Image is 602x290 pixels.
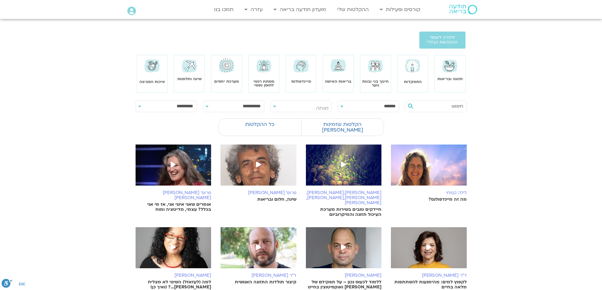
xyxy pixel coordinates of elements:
a: התמקדות [404,79,422,84]
p: אומרים שאני אינני אני, אז מי אני בכלל? עצמי, מדיטציה ומוח [136,202,211,212]
a: לחזרה לעמוד ההקלטות הכללי [419,32,465,49]
p: שינה, חלום ובריאות [221,197,296,202]
label: כל ההקלטות [219,118,301,130]
a: מיינדפולנס [291,79,311,84]
h6: פרופ׳ [PERSON_NAME] [221,190,296,195]
p: חיידקים טובים בשירות מערכת העיכול תזונה והמיקרוביום [306,207,382,217]
a: תזונה ובריאות [437,76,463,81]
img: %D7%90%D7%A0%D7%90%D7%91%D7%9C%D7%94-%D7%A9%D7%A7%D7%93-2.jpeg [391,227,467,275]
h6: [PERSON_NAME],[PERSON_NAME],[PERSON_NAME],[PERSON_NAME],[PERSON_NAME] [306,190,382,205]
a: איכות הסביבה [139,79,165,84]
img: תודעה בריאה [449,5,477,14]
a: פרופ' [PERSON_NAME][PERSON_NAME] אומרים שאני אינני אני, אז מי אני בכלל? עצמי, מדיטציה ומוח [136,145,211,212]
a: קורסים ופעילות [377,3,423,15]
a: תמכו בנו [211,3,237,15]
img: arnina_kishtan.jpg [136,227,211,275]
img: %D7%AA%D7%9E%D7%99%D7%A8-%D7%90%D7%A9%D7%9E%D7%9F-e1601904146928-2.jpg [306,227,382,275]
a: [PERSON_NAME] למה (לעזאזל) השינוי לא מצליח [PERSON_NAME]…? (ואיך כן) [136,227,211,290]
h6: פרופ' [PERSON_NAME][PERSON_NAME] [136,190,211,200]
a: [PERSON_NAME] ללמוד לכעוס נכון – על תפקידם של [PERSON_NAME] ואוקסיטוצין בחיינו [306,227,382,290]
a: עזרה [241,3,266,15]
h6: [PERSON_NAME] [136,273,211,278]
a: בריאות האישה [325,79,351,84]
a: ד"ר [PERSON_NAME] קיצור תולדות התזונה האנושית [221,227,296,285]
p: קיצור תולדות התזונה האנושית [221,280,296,285]
p: למה (לעזאזל) השינוי לא מצליח [PERSON_NAME]…? (ואיך כן) [136,280,211,290]
a: ההקלטות שלי [334,3,372,15]
p: לקפוץ למים: מהימנעות להשתתפות מלאה בחיים [391,280,467,290]
span: מנחה [316,105,329,112]
a: מועדון תודעה בריאה [271,3,329,15]
a: פרופ׳ [PERSON_NAME] שינה, חלום ובריאות [221,145,296,202]
a: מערכת יחסים [214,79,239,84]
img: %D7%9E%D7%99%D7%99%D7%A0%D7%93%D7%A4%D7%95%D7%9C%D7%A0%D7%A1.jpg [391,145,467,192]
img: %D7%90%D7%95%D7%A8%D7%99-%D7%9E%D7%90%D7%99%D7%A8-%D7%A6%D7%99%D7%96%D7%99%D7%A7-1.jpeg [221,227,296,275]
p: ללמוד לכעוס נכון – על תפקידם של [PERSON_NAME] ואוקסיטוצין בחיינו [306,280,382,290]
img: %D7%A4%D7%A8%D7%95%D7%A4%D7%B3-%D7%90%D7%91%D7%A9%D7%9C%D7%95%D7%9D-%D7%90%D7%9C%D7%99%D7%A6%D7%9... [221,145,296,192]
a: ד"ר [PERSON_NAME] לקפוץ למים: מהימנעות להשתתפות מלאה בחיים [391,227,467,290]
img: Untitled-design-8.png [306,145,382,192]
a: חינוך בני ובנות נוער [362,79,389,87]
a: [PERSON_NAME],[PERSON_NAME],[PERSON_NAME],[PERSON_NAME],[PERSON_NAME] חיידקים טובים בשירות מערכת ... [306,145,382,217]
a: שינה וחלומות [177,76,202,81]
h6: לילה קמחי [391,190,467,195]
h6: ד"ר [PERSON_NAME] [221,273,296,278]
label: הקלטות שזמינות [PERSON_NAME] [301,118,384,136]
a: ממתח רגשי לחוסן נפשי [253,79,274,87]
img: %D7%90%D7%91%D7%99%D7%91%D7%94.png [136,145,211,192]
p: מה זה מיינדפולנס? [391,197,467,202]
span: לחזרה לעמוד ההקלטות הכללי [427,35,458,45]
h6: ד"ר [PERSON_NAME] [391,273,467,278]
a: לילה קמחי מה זה מיינדפולנס? [391,145,467,202]
h6: [PERSON_NAME] [306,273,382,278]
input: חיפוש [415,101,463,112]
